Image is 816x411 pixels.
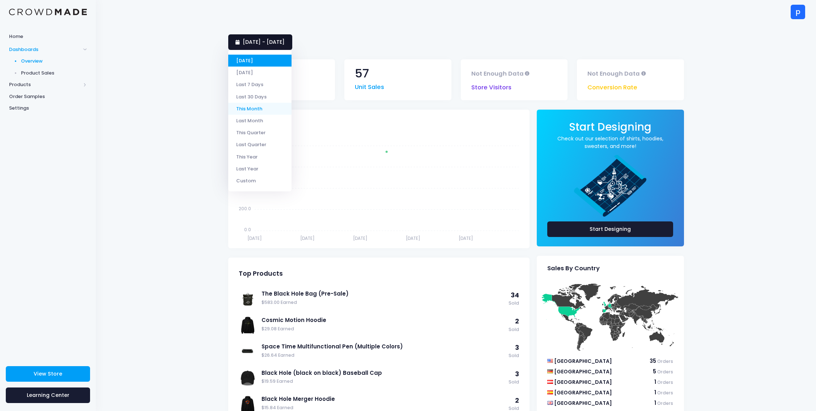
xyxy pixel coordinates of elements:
[6,387,90,403] a: Learning Center
[262,378,505,385] span: $19.59 Earned
[34,370,62,377] span: View Store
[587,68,640,80] span: Not Enough Data
[515,317,519,326] span: 2
[355,68,369,80] span: 57
[228,67,292,79] li: [DATE]
[244,227,251,233] tspan: 0.0
[262,316,505,324] a: Cosmic Motion Hoodie
[657,358,673,364] span: Orders
[657,400,673,406] span: Orders
[509,326,519,333] span: Sold
[515,396,519,405] span: 2
[228,115,292,127] li: Last Month
[547,135,673,150] a: Check out our selection of shirts, hoodies, sweaters, and more!
[654,378,656,386] span: 1
[228,139,292,151] li: Last Quarter
[262,326,505,332] span: $29.08 Earned
[27,391,69,399] span: Learning Center
[587,80,637,92] span: Conversion Rate
[406,235,420,241] tspan: [DATE]
[554,357,612,365] span: [GEOGRAPHIC_DATA]
[554,368,612,375] span: [GEOGRAPHIC_DATA]
[239,270,283,277] span: Top Products
[791,5,805,19] div: p
[650,357,656,365] span: 35
[247,235,262,241] tspan: [DATE]
[471,68,524,80] span: Not Enough Data
[262,290,505,298] a: The Black Hole Bag (Pre-Sale)
[654,389,656,396] span: 1
[228,163,292,175] li: Last Year
[262,395,505,403] a: Black Hole Merger Hoodie
[554,378,612,386] span: [GEOGRAPHIC_DATA]
[9,105,87,112] span: Settings
[509,300,519,307] span: Sold
[228,151,292,162] li: This Year
[228,127,292,139] li: This Quarter
[262,352,505,359] span: $26.64 Earned
[228,55,292,67] li: [DATE]
[459,235,473,241] tspan: [DATE]
[657,390,673,396] span: Orders
[569,119,651,134] span: Start Designing
[228,103,292,115] li: This Month
[228,175,292,187] li: Custom
[262,299,505,306] span: $583.00 Earned
[509,379,519,386] span: Sold
[509,352,519,359] span: Sold
[9,33,87,40] span: Home
[21,69,87,77] span: Product Sales
[654,399,656,407] span: 1
[657,379,673,385] span: Orders
[554,389,612,396] span: [GEOGRAPHIC_DATA]
[569,126,651,132] a: Start Designing
[653,368,656,375] span: 5
[228,79,292,90] li: Last 7 Days
[547,221,673,237] a: Start Designing
[515,370,519,378] span: 3
[238,205,251,212] tspan: 200.0
[9,81,81,88] span: Products
[547,265,600,272] span: Sales By Country
[471,80,511,92] span: Store Visitors
[300,235,314,241] tspan: [DATE]
[6,366,90,382] a: View Store
[262,369,505,377] a: Black Hole (black on black) Baseball Cap
[21,58,87,65] span: Overview
[9,46,81,53] span: Dashboards
[228,34,292,50] a: [DATE] - [DATE]
[554,399,612,407] span: [GEOGRAPHIC_DATA]
[9,93,87,100] span: Order Samples
[243,38,285,46] span: [DATE] - [DATE]
[228,91,292,103] li: Last 30 Days
[355,79,384,92] span: Unit Sales
[511,291,519,300] span: 34
[9,9,87,16] img: Logo
[515,343,519,352] span: 3
[353,235,367,241] tspan: [DATE]
[262,343,505,351] a: Space Time Multifunctional Pen (Multiple Colors)
[657,369,673,375] span: Orders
